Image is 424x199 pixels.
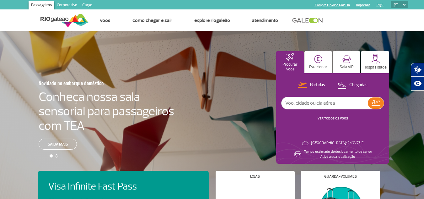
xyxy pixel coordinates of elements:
[252,17,278,24] a: Atendimento
[194,17,230,24] a: Explore RIOgaleão
[411,63,424,91] div: Plugin de acessibilidade da Hand Talk.
[39,139,77,150] a: Saiba mais
[304,51,332,73] button: Estacionar
[363,65,387,70] p: Hospitalidade
[132,17,172,24] a: Como chegar e sair
[349,82,368,88] p: Chegadas
[315,3,350,7] a: Compra On-line GaleOn
[311,141,363,146] p: [GEOGRAPHIC_DATA]: 24°C/75°F
[29,1,54,11] a: Passageiros
[48,181,148,192] h4: Visa Infinite Fast Pass
[342,55,351,63] img: vipRoom.svg
[356,3,370,7] a: Imprensa
[333,51,360,73] button: Sala VIP
[411,63,424,77] button: Abrir tradutor de língua de sinais.
[282,97,368,109] input: Voo, cidade ou cia aérea
[335,81,369,89] button: Chegadas
[370,54,380,64] img: hospitality.svg
[250,175,260,178] h4: Lojas
[314,55,322,63] img: carParkingHome.svg
[296,81,327,89] button: Partidas
[318,116,348,120] a: VER TODOS OS VOOS
[39,90,174,133] h4: Conheça nossa sala sensorial para passageiros com TEA
[324,175,357,178] h4: Guarda-volumes
[377,3,384,7] a: RQS
[340,65,354,69] p: Sala VIP
[286,53,294,61] img: airplaneHomeActive.svg
[100,17,110,24] a: Voos
[54,1,80,11] a: Corporativo
[411,77,424,91] button: Abrir recursos assistivos.
[279,62,301,72] p: Procurar Voos
[304,149,372,159] p: Tempo estimado de deslocamento de carro: Ative a sua localização
[276,51,304,73] button: Procurar Voos
[361,51,389,73] button: Hospitalidade
[39,76,143,90] h3: Novidade no embarque doméstico
[309,65,327,69] p: Estacionar
[316,116,350,121] button: VER TODOS OS VOOS
[310,82,325,88] p: Partidas
[80,1,95,11] a: Cargo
